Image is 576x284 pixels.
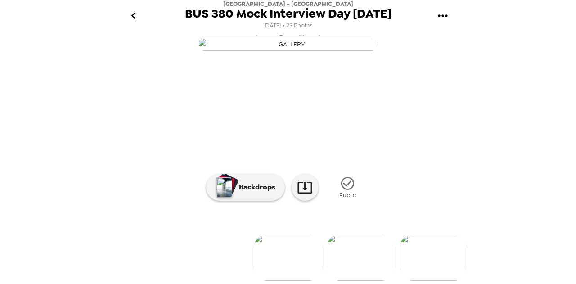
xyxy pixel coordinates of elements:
[108,25,468,54] button: [PERSON_NAME],[DATE]
[119,1,148,31] button: go back
[327,234,395,281] img: gallery
[206,174,285,201] button: Backdrops
[339,191,356,199] span: Public
[325,171,370,204] button: Public
[185,8,391,20] span: BUS 380 Mock Interview Day [DATE]
[254,234,322,281] img: gallery
[400,234,468,281] img: gallery
[428,1,457,31] button: gallery menu
[234,182,275,193] p: Backdrops
[263,20,313,32] span: [DATE] • 23 Photos
[198,38,378,51] img: gallery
